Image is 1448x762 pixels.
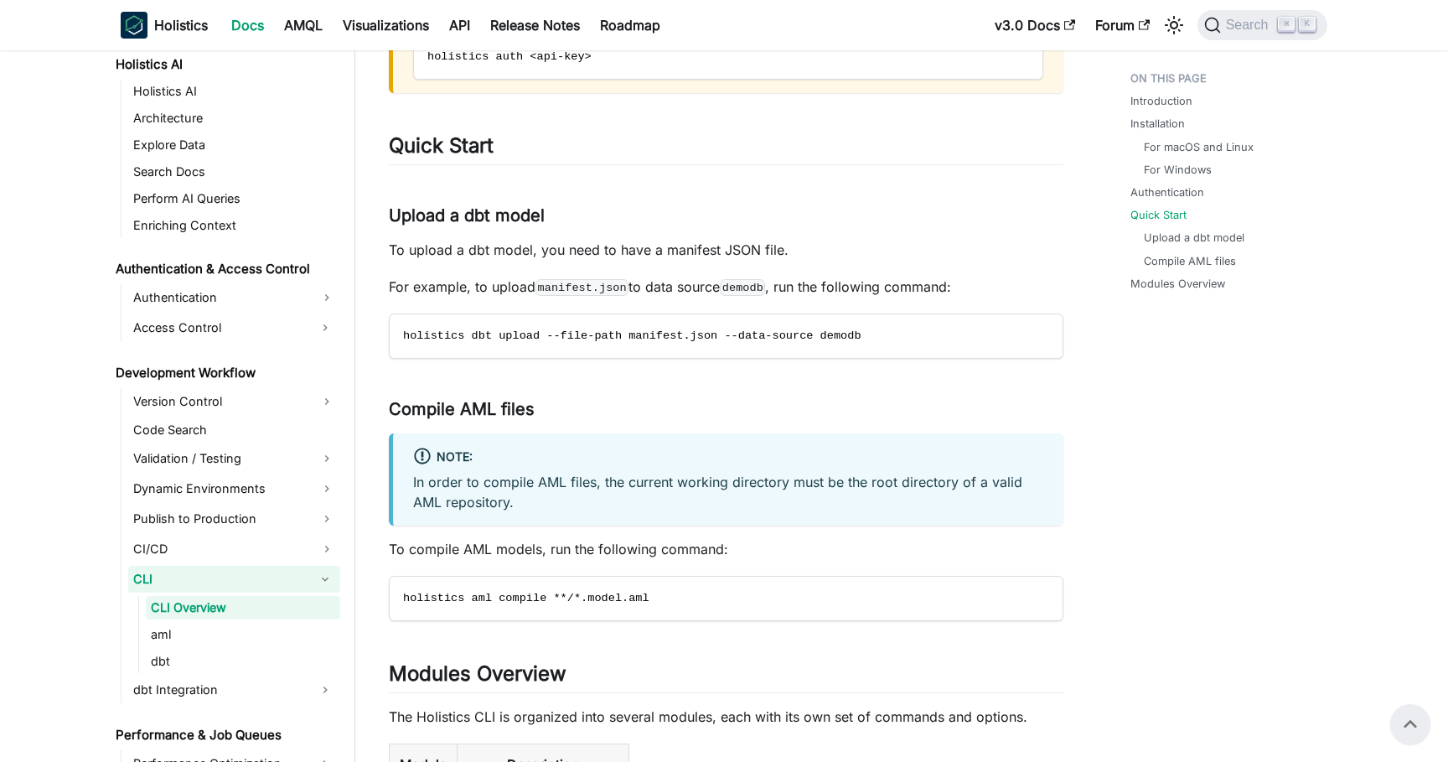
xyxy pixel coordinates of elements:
[128,505,340,532] a: Publish to Production
[590,12,670,39] a: Roadmap
[1144,230,1244,246] a: Upload a dbt model
[128,388,340,415] a: Version Control
[128,566,310,593] a: CLI
[111,53,340,76] a: Holistics AI
[403,592,649,604] span: holistics aml compile **/*.model.aml
[480,12,590,39] a: Release Notes
[413,447,1043,469] div: Note:
[274,12,333,39] a: AMQL
[1299,17,1316,32] kbd: K
[389,240,1063,260] p: To upload a dbt model, you need to have a manifest JSON file.
[439,12,480,39] a: API
[128,133,340,157] a: Explore Data
[1130,207,1187,223] a: Quick Start
[720,279,765,296] code: demodb
[389,399,1063,420] h3: Compile AML files
[1278,17,1295,32] kbd: ⌘
[111,723,340,747] a: Performance & Job Queues
[310,566,340,593] button: Collapse sidebar category 'CLI'
[154,15,208,35] b: Holistics
[221,12,274,39] a: Docs
[389,133,1063,165] h2: Quick Start
[128,214,340,237] a: Enriching Context
[146,596,340,619] a: CLI Overview
[1130,184,1204,200] a: Authentication
[128,475,340,502] a: Dynamic Environments
[310,676,340,703] button: Expand sidebar category 'dbt Integration'
[128,284,340,311] a: Authentication
[121,12,208,39] a: HolisticsHolistics
[128,187,340,210] a: Perform AI Queries
[413,472,1043,512] p: In order to compile AML files, the current working directory must be the root directory of a vali...
[1390,704,1430,744] button: Scroll back to top
[333,12,439,39] a: Visualizations
[128,418,340,442] a: Code Search
[128,160,340,184] a: Search Docs
[128,314,310,341] a: Access Control
[389,277,1063,297] p: For example, to upload to data source , run the following command:
[985,12,1085,39] a: v3.0 Docs
[128,80,340,103] a: Holistics AI
[310,314,340,341] button: Expand sidebar category 'Access Control'
[389,707,1063,727] p: The Holistics CLI is organized into several modules, each with its own set of commands and options.
[146,623,340,646] a: aml
[427,50,592,63] span: holistics auth <api-key>
[111,257,340,281] a: Authentication & Access Control
[403,329,861,342] span: holistics dbt upload --file-path manifest.json --data-source demodb
[389,539,1063,559] p: To compile AML models, run the following command:
[128,536,340,562] a: CI/CD
[1144,139,1254,155] a: For macOS and Linux
[1130,276,1225,292] a: Modules Overview
[146,650,340,673] a: dbt
[128,445,340,472] a: Validation / Testing
[1221,18,1279,33] span: Search
[1144,162,1212,178] a: For Windows
[1130,116,1185,132] a: Installation
[535,279,628,296] code: manifest.json
[389,661,1063,693] h2: Modules Overview
[389,205,1063,226] h3: Upload a dbt model
[1197,10,1327,40] button: Search (Command+K)
[1130,93,1192,109] a: Introduction
[1144,253,1236,269] a: Compile AML files
[121,12,147,39] img: Holistics
[104,50,355,762] nav: Docs sidebar
[1085,12,1160,39] a: Forum
[128,106,340,130] a: Architecture
[128,676,310,703] a: dbt Integration
[1161,12,1187,39] button: Switch between dark and light mode (currently light mode)
[111,361,340,385] a: Development Workflow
